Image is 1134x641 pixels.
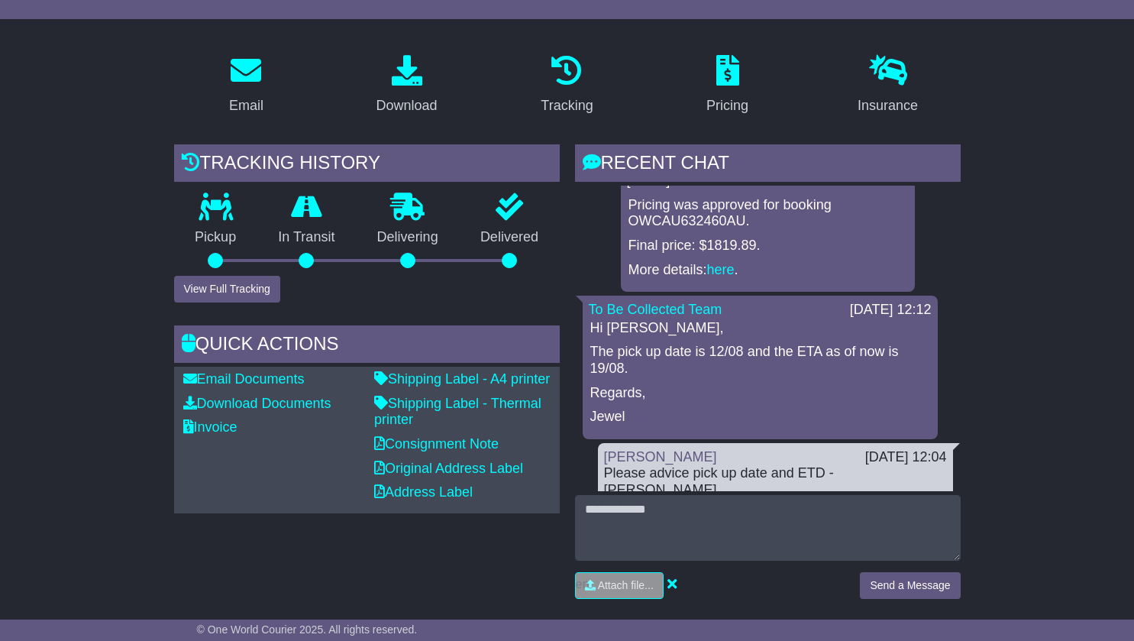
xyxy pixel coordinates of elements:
[860,572,960,599] button: Send a Message
[174,144,560,186] div: Tracking history
[374,461,523,476] a: Original Address Label
[707,262,735,277] a: here
[590,344,930,377] p: The pick up date is 12/08 and the ETA as of now is 19/08.
[850,302,932,319] div: [DATE] 12:12
[590,385,930,402] p: Regards,
[706,96,748,116] div: Pricing
[865,449,947,466] div: [DATE] 12:04
[628,262,907,279] p: More details: .
[628,238,907,254] p: Final price: $1819.89.
[531,50,603,121] a: Tracking
[590,320,930,337] p: Hi [PERSON_NAME],
[590,409,930,426] p: Jewel
[696,50,758,121] a: Pricing
[183,396,331,411] a: Download Documents
[183,419,237,435] a: Invoice
[376,96,437,116] div: Download
[374,371,550,387] a: Shipping Label - A4 printer
[604,465,947,498] div: Please advice pick up date and ETD - [PERSON_NAME]
[858,96,918,116] div: Insurance
[374,436,499,452] a: Consignment Note
[848,50,928,121] a: Insurance
[575,144,961,186] div: RECENT CHAT
[374,396,541,428] a: Shipping Label - Thermal printer
[174,276,280,303] button: View Full Tracking
[174,325,560,367] div: Quick Actions
[366,50,447,121] a: Download
[589,302,722,317] a: To Be Collected Team
[229,96,263,116] div: Email
[219,50,273,121] a: Email
[197,623,418,636] span: © One World Courier 2025. All rights reserved.
[183,371,305,387] a: Email Documents
[356,229,459,246] p: Delivering
[459,229,559,246] p: Delivered
[374,484,473,500] a: Address Label
[628,197,907,230] p: Pricing was approved for booking OWCAU632460AU.
[174,229,257,246] p: Pickup
[541,96,593,116] div: Tracking
[604,449,717,465] a: [PERSON_NAME]
[257,229,356,246] p: In Transit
